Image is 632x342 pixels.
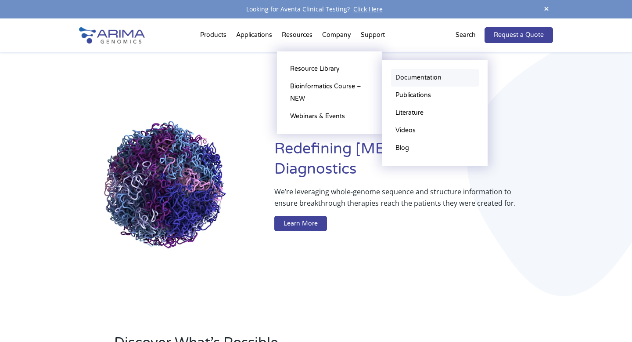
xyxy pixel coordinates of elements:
a: Videos [391,122,479,139]
img: Arima-Genomics-logo [79,27,145,44]
a: Click Here [350,5,386,13]
p: We’re leveraging whole-genome sequence and structure information to ensure breakthrough therapies... [274,186,518,216]
a: Publications [391,87,479,104]
a: Webinars & Events [286,108,373,125]
a: Literature [391,104,479,122]
a: Documentation [391,69,479,87]
a: Bioinformatics Course – NEW [286,78,373,108]
p: Search [456,29,476,41]
iframe: Chat Widget [588,300,632,342]
a: Learn More [274,216,327,232]
h1: Redefining [MEDICAL_DATA] Diagnostics [274,139,553,186]
a: Resource Library [286,60,373,78]
a: Blog [391,139,479,157]
div: Looking for Aventa Clinical Testing? [79,4,553,15]
a: Request a Quote [485,27,553,43]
